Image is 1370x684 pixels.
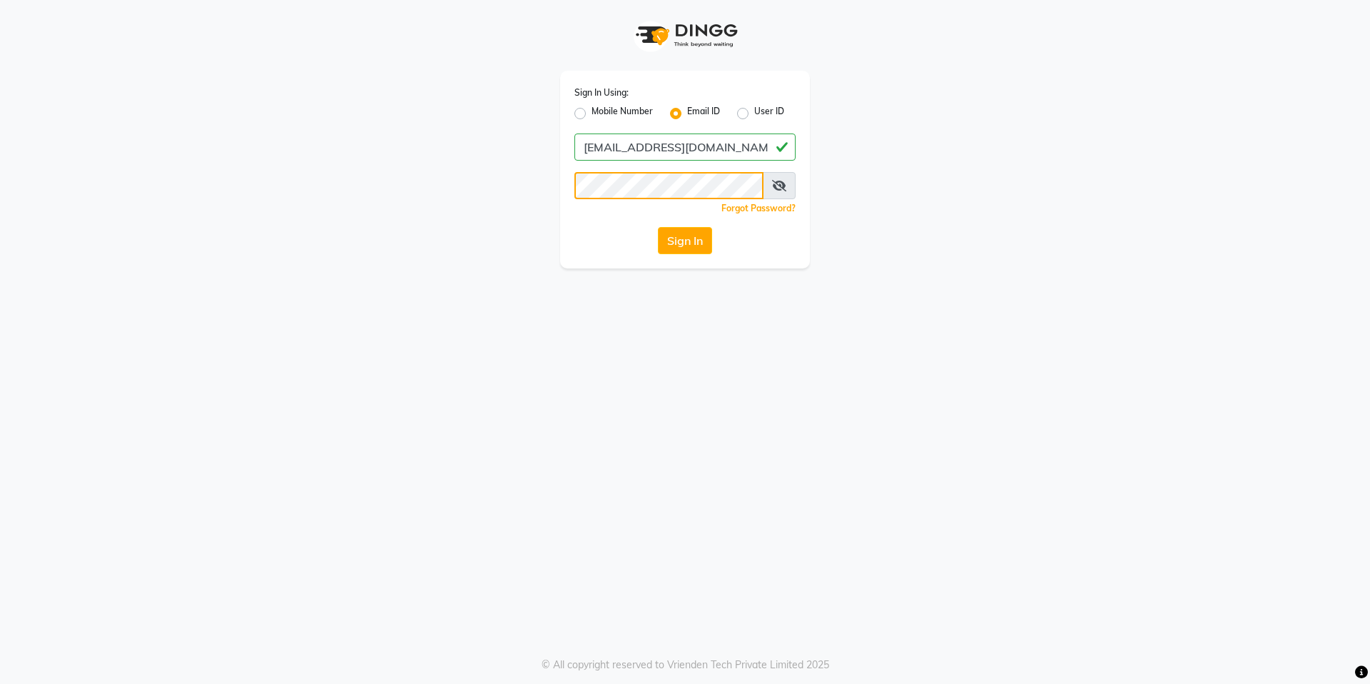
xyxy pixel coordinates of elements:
label: Mobile Number [592,105,653,122]
img: logo1.svg [628,14,742,56]
label: User ID [754,105,784,122]
button: Sign In [658,227,712,254]
label: Email ID [687,105,720,122]
a: Forgot Password? [721,203,796,213]
input: Username [574,172,763,199]
input: Username [574,134,796,161]
label: Sign In Using: [574,86,629,99]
